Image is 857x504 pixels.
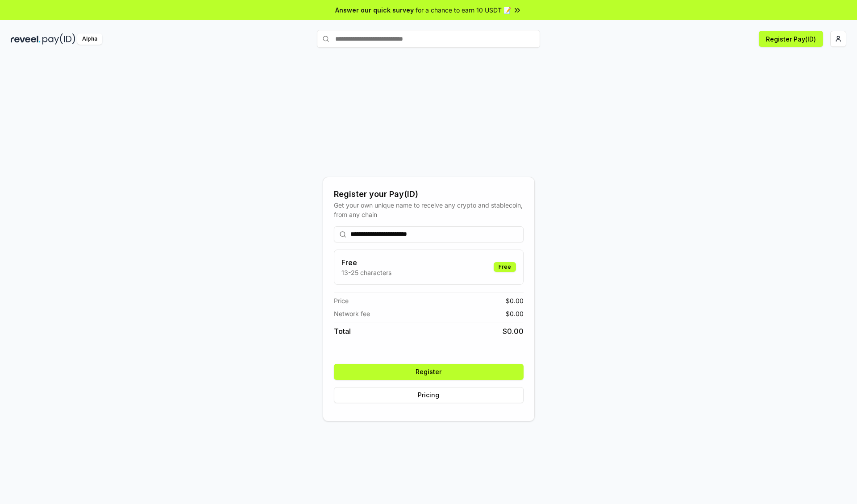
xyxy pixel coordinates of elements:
[334,326,351,337] span: Total
[77,33,102,45] div: Alpha
[506,296,524,305] span: $ 0.00
[334,364,524,380] button: Register
[42,33,75,45] img: pay_id
[335,5,414,15] span: Answer our quick survey
[416,5,511,15] span: for a chance to earn 10 USDT 📝
[334,387,524,403] button: Pricing
[506,309,524,318] span: $ 0.00
[334,309,370,318] span: Network fee
[341,268,391,277] p: 13-25 characters
[334,188,524,200] div: Register your Pay(ID)
[759,31,823,47] button: Register Pay(ID)
[11,33,41,45] img: reveel_dark
[341,257,391,268] h3: Free
[334,200,524,219] div: Get your own unique name to receive any crypto and stablecoin, from any chain
[503,326,524,337] span: $ 0.00
[334,296,349,305] span: Price
[494,262,516,272] div: Free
